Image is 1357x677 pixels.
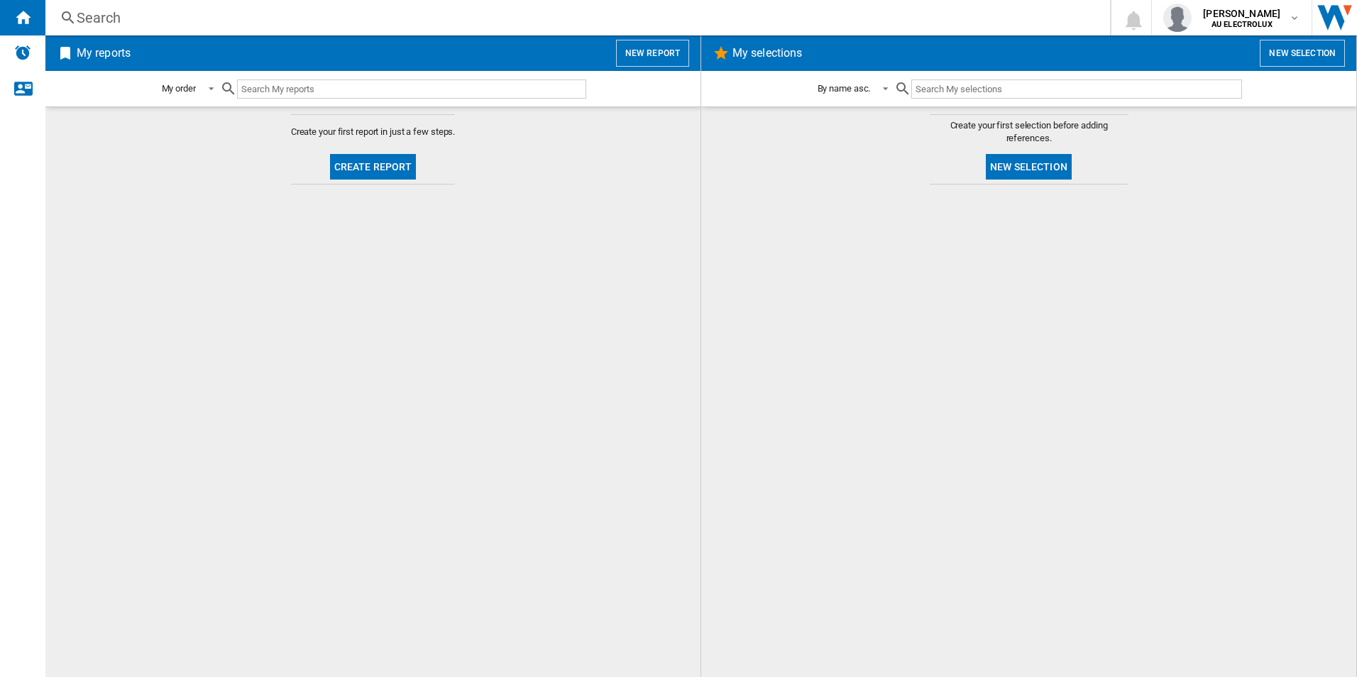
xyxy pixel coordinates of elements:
[77,8,1073,28] div: Search
[74,40,133,67] h2: My reports
[730,40,805,67] h2: My selections
[986,154,1072,180] button: New selection
[616,40,689,67] button: New report
[14,44,31,61] img: alerts-logo.svg
[1203,6,1280,21] span: [PERSON_NAME]
[1163,4,1192,32] img: profile.jpg
[291,126,456,138] span: Create your first report in just a few steps.
[1212,20,1273,29] b: AU ELECTROLUX
[162,83,196,94] div: My order
[818,83,871,94] div: By name asc.
[237,79,586,99] input: Search My reports
[930,119,1128,145] span: Create your first selection before adding references.
[1260,40,1345,67] button: New selection
[911,79,1241,99] input: Search My selections
[330,154,417,180] button: Create report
